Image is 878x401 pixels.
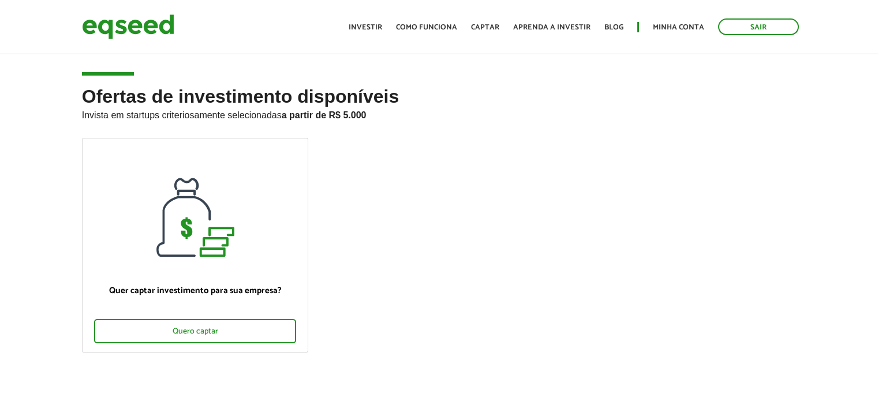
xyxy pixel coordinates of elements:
[82,87,797,138] h2: Ofertas de investimento disponíveis
[94,286,297,296] p: Quer captar investimento para sua empresa?
[604,24,623,31] a: Blog
[349,24,382,31] a: Investir
[82,12,174,42] img: EqSeed
[82,138,309,353] a: Quer captar investimento para sua empresa? Quero captar
[282,110,367,120] strong: a partir de R$ 5.000
[94,319,297,343] div: Quero captar
[396,24,457,31] a: Como funciona
[718,18,799,35] a: Sair
[653,24,704,31] a: Minha conta
[513,24,591,31] a: Aprenda a investir
[82,107,797,121] p: Invista em startups criteriosamente selecionadas
[471,24,499,31] a: Captar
